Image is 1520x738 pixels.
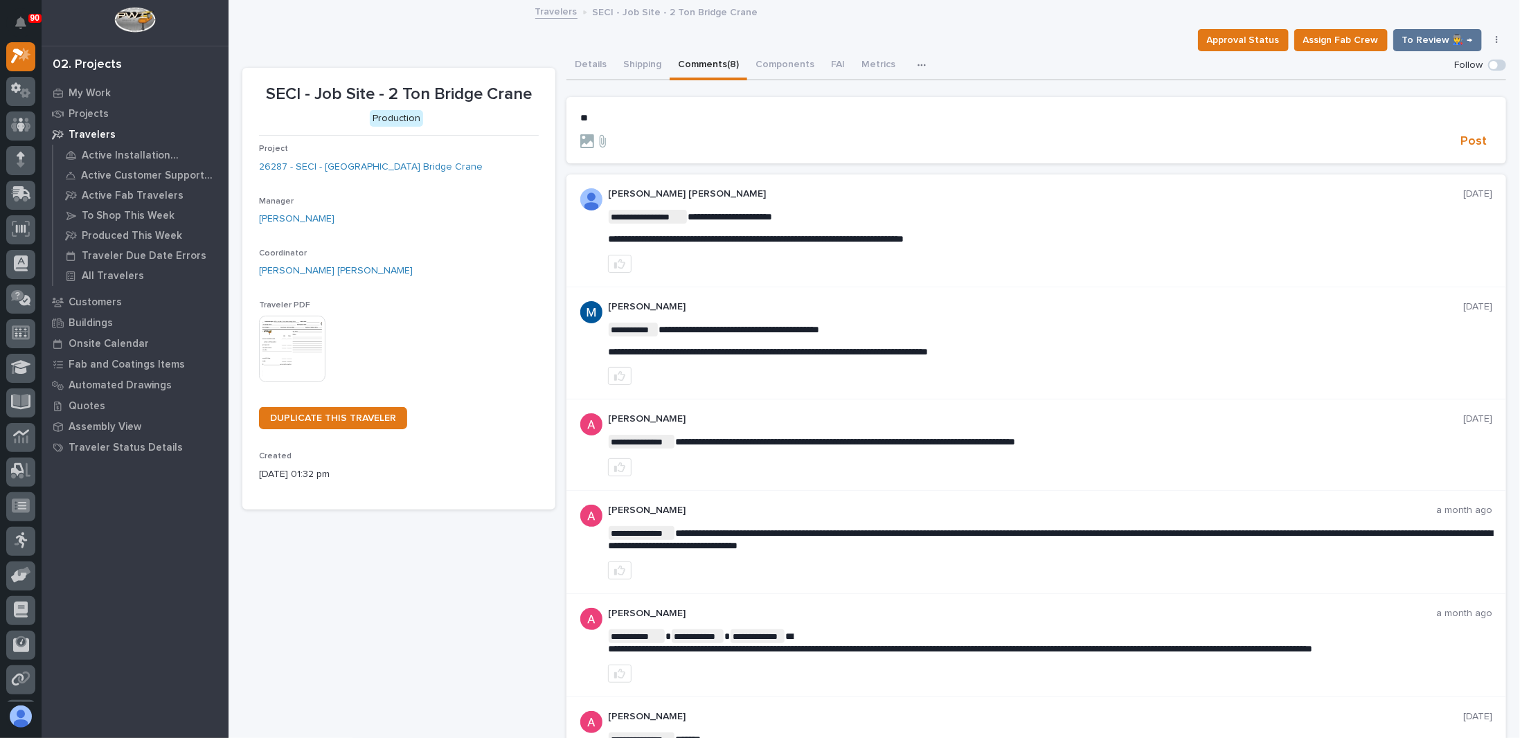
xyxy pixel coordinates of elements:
p: [PERSON_NAME] [608,505,1436,516]
a: Travelers [42,124,229,145]
p: [PERSON_NAME] [608,301,1463,313]
p: Travelers [69,129,116,141]
img: ACg8ocKcMZQ4tabbC1K-lsv7XHeQNnaFu4gsgPufzKnNmz0_a9aUSA=s96-c [580,711,602,733]
a: Onsite Calendar [42,333,229,354]
p: Customers [69,296,122,309]
p: Active Customer Support Travelers [81,170,218,182]
a: Produced This Week [53,226,229,245]
button: To Review 👨‍🏭 → [1393,29,1482,51]
a: Projects [42,103,229,124]
a: [PERSON_NAME] [259,212,334,226]
button: like this post [608,367,632,385]
p: [DATE] [1463,188,1492,200]
p: Automated Drawings [69,379,172,392]
button: Metrics [853,51,904,80]
a: Fab and Coatings Items [42,354,229,375]
a: Active Fab Travelers [53,186,229,205]
a: Active Installation Travelers [53,145,229,165]
p: Produced This Week [82,230,182,242]
a: Buildings [42,312,229,333]
button: Components [747,51,823,80]
a: DUPLICATE THIS TRAVELER [259,407,407,429]
button: Assign Fab Crew [1294,29,1388,51]
p: Traveler Status Details [69,442,183,454]
a: 26287 - SECI - [GEOGRAPHIC_DATA] Bridge Crane [259,160,483,174]
p: Buildings [69,317,113,330]
button: Details [566,51,615,80]
p: a month ago [1436,505,1492,516]
button: like this post [608,255,632,273]
a: Travelers [535,3,578,19]
p: [DATE] [1463,301,1492,313]
span: DUPLICATE THIS TRAVELER [270,413,396,423]
span: Traveler PDF [259,301,310,309]
p: Follow [1454,60,1483,71]
button: Comments (8) [670,51,747,80]
p: Traveler Due Date Errors [82,250,206,262]
img: Workspace Logo [114,7,155,33]
button: like this post [608,665,632,683]
a: Traveler Status Details [42,437,229,458]
img: ACg8ocKcMZQ4tabbC1K-lsv7XHeQNnaFu4gsgPufzKnNmz0_a9aUSA=s96-c [580,413,602,435]
div: 02. Projects [53,57,122,73]
p: [DATE] [1463,413,1492,425]
button: Approval Status [1198,29,1289,51]
a: To Shop This Week [53,206,229,225]
p: 90 [30,13,39,23]
a: [PERSON_NAME] [PERSON_NAME] [259,264,413,278]
p: Active Fab Travelers [82,190,184,202]
p: Active Installation Travelers [82,150,218,162]
p: SECI - Job Site - 2 Ton Bridge Crane [593,3,758,19]
p: [PERSON_NAME] [608,711,1463,723]
span: Manager [259,197,294,206]
p: [PERSON_NAME] [PERSON_NAME] [608,188,1463,200]
button: like this post [608,561,632,579]
button: Post [1455,134,1492,150]
p: [PERSON_NAME] [608,413,1463,425]
img: ACg8ocKcMZQ4tabbC1K-lsv7XHeQNnaFu4gsgPufzKnNmz0_a9aUSA=s96-c [580,608,602,630]
a: Active Customer Support Travelers [53,165,229,185]
button: Shipping [615,51,670,80]
a: All Travelers [53,266,229,285]
span: Assign Fab Crew [1303,32,1379,48]
img: AD_cMMRcK_lR-hunIWE1GUPcUjzJ19X9Uk7D-9skk6qMORDJB_ZroAFOMmnE07bDdh4EHUMJPuIZ72TfOWJm2e1TqCAEecOOP... [580,188,602,210]
img: ACg8ocIvjV8JvZpAypjhyiWMpaojd8dqkqUuCyfg92_2FdJdOC49qw=s96-c [580,301,602,323]
p: My Work [69,87,111,100]
p: [PERSON_NAME] [608,608,1436,620]
p: [DATE] [1463,711,1492,723]
p: SECI - Job Site - 2 Ton Bridge Crane [259,84,539,105]
p: Onsite Calendar [69,338,149,350]
p: Quotes [69,400,105,413]
p: a month ago [1436,608,1492,620]
button: users-avatar [6,702,35,731]
img: ACg8ocKcMZQ4tabbC1K-lsv7XHeQNnaFu4gsgPufzKnNmz0_a9aUSA=s96-c [580,505,602,527]
button: Notifications [6,8,35,37]
span: Project [259,145,288,153]
a: Assembly View [42,416,229,437]
span: Coordinator [259,249,307,258]
a: Quotes [42,395,229,416]
p: To Shop This Week [82,210,175,222]
p: [DATE] 01:32 pm [259,467,539,482]
div: Notifications90 [17,17,35,39]
a: My Work [42,82,229,103]
a: Customers [42,291,229,312]
a: Automated Drawings [42,375,229,395]
span: Approval Status [1207,32,1280,48]
p: All Travelers [82,270,144,282]
p: Assembly View [69,421,141,433]
span: Post [1460,134,1487,150]
button: like this post [608,458,632,476]
button: FAI [823,51,853,80]
p: Fab and Coatings Items [69,359,185,371]
p: Projects [69,108,109,120]
span: Created [259,452,292,460]
span: To Review 👨‍🏭 → [1402,32,1473,48]
a: Traveler Due Date Errors [53,246,229,265]
div: Production [370,110,423,127]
